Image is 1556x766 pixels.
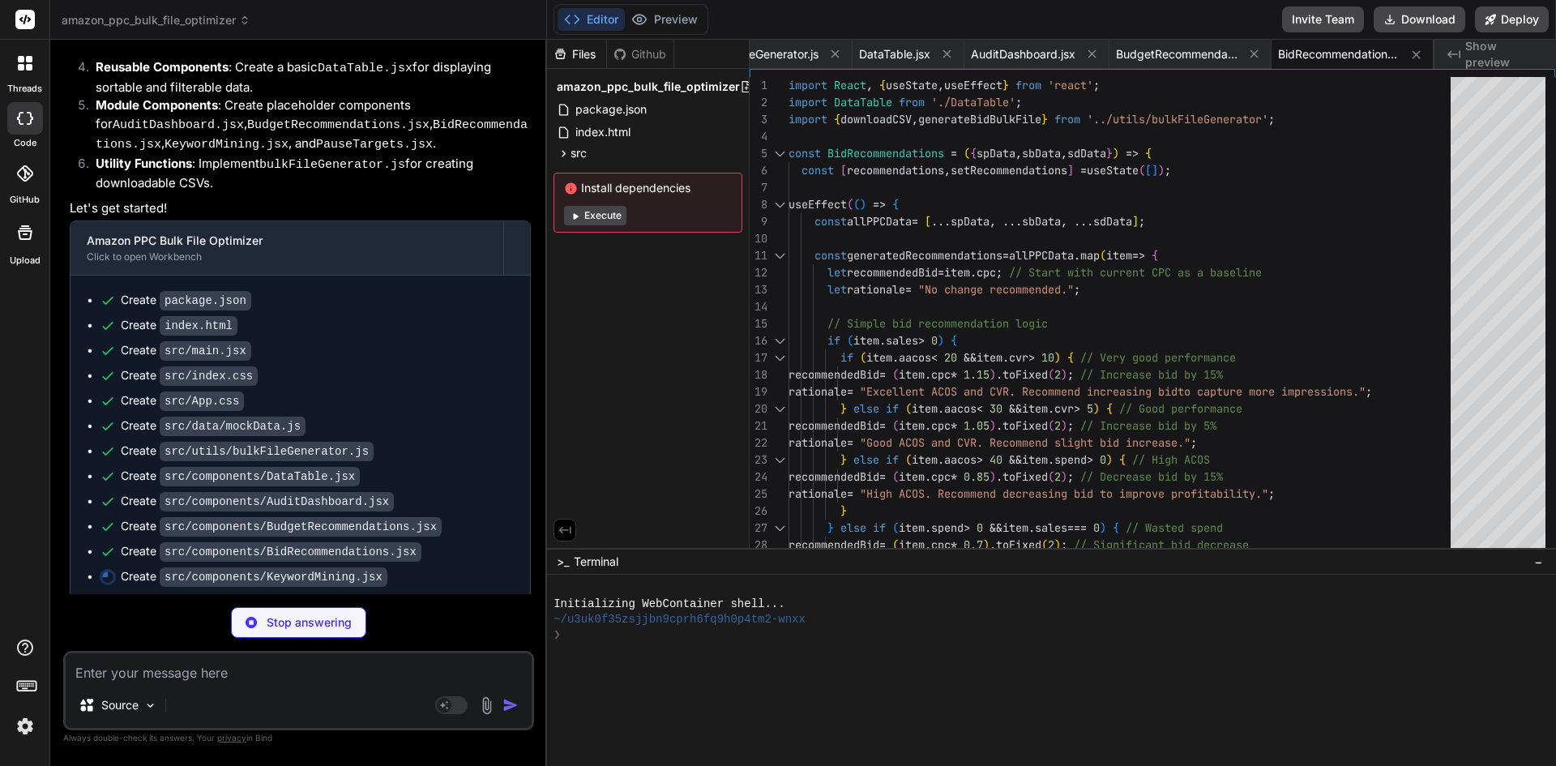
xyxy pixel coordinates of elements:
[1178,384,1366,399] span: to capture more impressions."
[840,112,912,126] span: downloadCSV
[1002,78,1009,92] span: }
[1475,6,1549,32] button: Deploy
[1074,282,1080,297] span: ;
[750,230,767,247] div: 10
[564,180,732,196] span: Install dependencies
[1132,452,1210,467] span: // High ACOS
[769,451,790,469] div: Click to collapse the range.
[912,112,918,126] span: ,
[750,349,767,366] div: 17
[607,46,673,62] div: Github
[1165,163,1171,178] span: ;
[931,367,951,382] span: cpc
[96,59,229,75] strong: Reusable Components
[886,452,899,467] span: if
[834,112,840,126] span: {
[1139,214,1145,229] span: ;
[96,156,192,171] strong: Utility Functions
[1054,112,1080,126] span: from
[847,248,1002,263] span: generatedRecommendations
[769,349,790,366] div: Click to collapse the range.
[938,333,944,348] span: )
[990,418,996,433] span: )
[557,79,740,95] span: amazon_ppc_bulk_file_optimizer
[1119,401,1242,416] span: // Good performance
[1531,549,1546,575] button: −
[160,467,360,486] code: src/components/DataTable.jsx
[1116,46,1238,62] span: BudgetRecommendations.jsx
[971,46,1075,62] span: AuditDashboard.jsx
[121,342,251,359] div: Create
[944,401,977,416] span: aacos
[1054,418,1061,433] span: 2
[1184,435,1191,450] span: "
[912,401,938,416] span: item
[1002,418,1048,433] span: toFixed
[1061,214,1067,229] span: ,
[1191,435,1197,450] span: ;
[899,350,931,365] span: aacos
[925,418,931,433] span: .
[750,94,767,111] div: 2
[11,713,39,740] img: settings
[750,281,767,298] div: 13
[899,418,925,433] span: item
[789,78,827,92] span: import
[789,469,879,484] span: recommendedBid
[918,112,1041,126] span: generateBidBulkFile
[931,469,951,484] span: cpc
[834,95,892,109] span: DataTable
[750,417,767,434] div: 21
[912,452,938,467] span: item
[1041,350,1054,365] span: 10
[918,282,1074,297] span: "No change recommended."
[1093,78,1100,92] span: ;
[750,434,767,451] div: 22
[899,469,925,484] span: item
[964,146,970,160] span: (
[502,697,519,713] img: icon
[750,400,767,417] div: 20
[1022,146,1061,160] span: sbData
[964,367,990,382] span: 1.15
[1054,452,1087,467] span: spend
[1054,367,1061,382] span: 2
[1015,146,1022,160] span: ,
[977,350,1002,365] span: item
[1028,350,1035,365] span: >
[121,443,374,460] div: Create
[990,469,996,484] span: )
[750,366,767,383] div: 18
[925,367,931,382] span: .
[1087,112,1268,126] span: '../utils/bulkFileGenerator'
[750,145,767,162] div: 5
[160,392,244,411] code: src/App.css
[1074,248,1080,263] span: .
[860,197,866,212] span: )
[1374,6,1465,32] button: Download
[160,366,258,386] code: src/index.css
[853,197,860,212] span: (
[847,163,944,178] span: recommendations
[1152,248,1158,263] span: {
[964,350,977,365] span: &&
[970,146,977,160] span: {
[1080,350,1236,365] span: // Very good performance
[769,400,790,417] div: Click to collapse the range.
[789,112,827,126] span: import
[1009,248,1074,263] span: allPPCData
[160,417,306,436] code: src/data/mockData.js
[769,145,790,162] div: Click to collapse the range.
[1009,452,1022,467] span: &&
[70,199,531,218] p: Let's get started!
[1093,214,1132,229] span: sdData
[1015,78,1041,92] span: from
[547,46,606,62] div: Files
[859,46,930,62] span: DataTable.jsx
[1002,350,1009,365] span: .
[892,197,899,212] span: {
[1106,248,1132,263] span: item
[1139,163,1145,178] span: (
[1080,163,1087,178] span: =
[715,46,819,62] span: bulkFileGenerator.js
